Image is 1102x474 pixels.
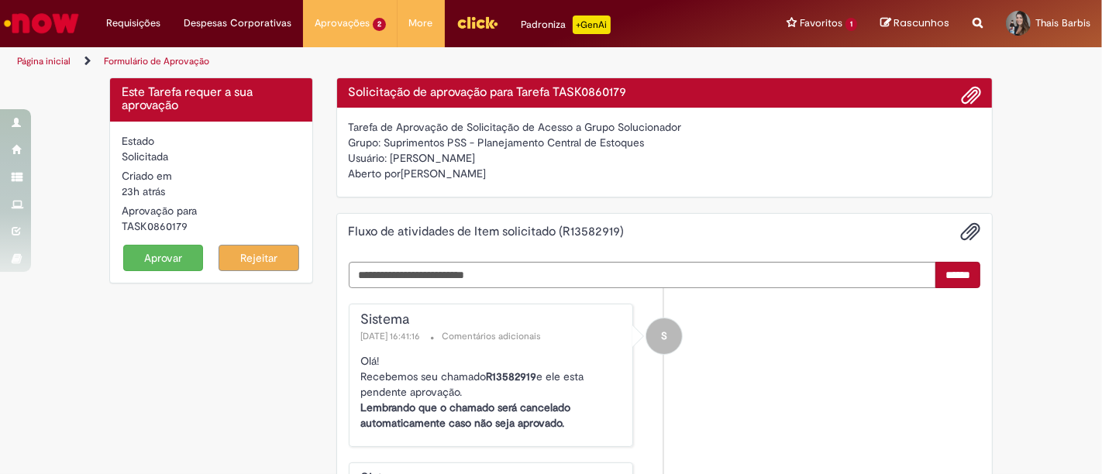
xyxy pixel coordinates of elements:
[122,203,197,218] label: Aprovação para
[800,15,842,31] span: Favoritos
[361,353,625,431] p: Olá! Recebemos seu chamado e ele esta pendente aprovação.
[17,55,71,67] a: Página inicial
[122,184,165,198] span: 23h atrás
[522,15,611,34] div: Padroniza
[104,55,209,67] a: Formulário de Aprovação
[361,330,424,342] span: [DATE] 16:41:16
[2,8,81,39] img: ServiceNow
[349,225,625,239] h2: Fluxo de atividades de Item solicitado (R13582919) Histórico de tíquete
[106,15,160,31] span: Requisições
[487,369,537,383] b: R13582919
[361,400,571,430] b: Lembrando que o chamado será cancelado automaticamente caso não seja aprovado.
[373,18,386,31] span: 2
[1035,16,1090,29] span: Thais Barbis
[894,15,949,30] span: Rascunhos
[123,245,204,271] button: Aprovar
[960,222,980,242] button: Adicionar anexos
[122,149,301,164] div: Solicitada
[122,184,301,199] div: 30/09/2025 16:41:14
[219,245,299,271] button: Rejeitar
[122,168,172,184] label: Criado em
[349,119,981,135] div: Tarefa de Aprovação de Solicitação de Acesso a Grupo Solucionador
[409,15,433,31] span: More
[122,184,165,198] time: 30/09/2025 16:41:14
[443,330,542,343] small: Comentários adicionais
[573,15,611,34] p: +GenAi
[646,318,682,354] div: System
[845,18,857,31] span: 1
[315,15,370,31] span: Aprovações
[122,86,301,113] h4: Este Tarefa requer a sua aprovação
[184,15,291,31] span: Despesas Corporativas
[661,318,667,355] span: S
[122,133,154,149] label: Estado
[880,16,949,31] a: Rascunhos
[349,166,981,185] div: [PERSON_NAME]
[349,150,981,166] div: Usuário: [PERSON_NAME]
[361,312,625,328] div: Sistema
[349,135,981,150] div: Grupo: Suprimentos PSS - Planejamento Central de Estoques
[122,218,301,234] div: TASK0860179
[349,166,401,181] label: Aberto por
[456,11,498,34] img: click_logo_yellow_360x200.png
[349,86,981,100] h4: Solicitação de aprovação para Tarefa TASK0860179
[12,47,723,76] ul: Trilhas de página
[349,262,937,287] textarea: Digite sua mensagem aqui...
